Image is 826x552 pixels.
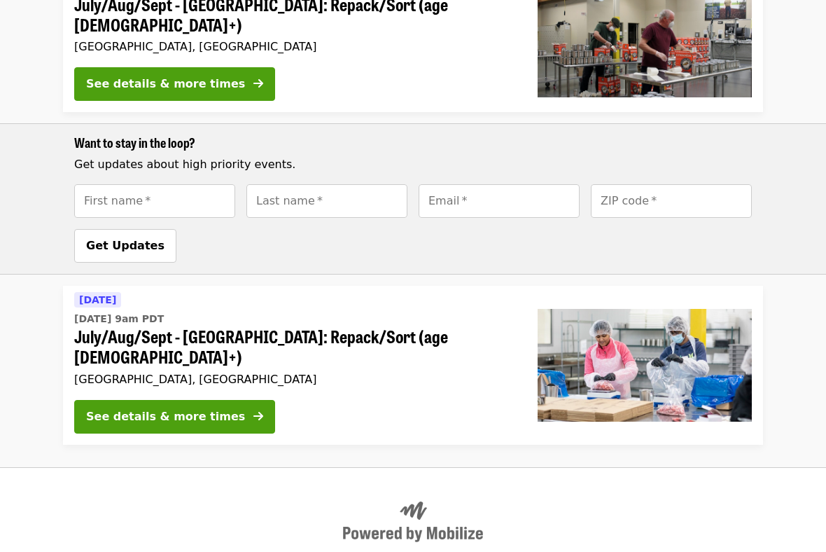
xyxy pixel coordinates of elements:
[86,408,245,425] div: See details & more times
[419,184,580,218] input: [object Object]
[74,312,164,326] time: [DATE] 9am PDT
[591,184,752,218] input: [object Object]
[74,184,235,218] input: [object Object]
[253,77,263,90] i: arrow-right icon
[538,309,752,421] img: July/Aug/Sept - Beaverton: Repack/Sort (age 10+) organized by Oregon Food Bank
[74,67,275,101] button: See details & more times
[246,184,407,218] input: [object Object]
[74,373,515,386] div: [GEOGRAPHIC_DATA], [GEOGRAPHIC_DATA]
[253,410,263,423] i: arrow-right icon
[74,133,195,151] span: Want to stay in the loop?
[74,400,275,434] button: See details & more times
[74,229,176,263] button: Get Updates
[74,40,515,53] div: [GEOGRAPHIC_DATA], [GEOGRAPHIC_DATA]
[63,286,763,445] a: See details for "July/Aug/Sept - Beaverton: Repack/Sort (age 10+)"
[86,76,245,92] div: See details & more times
[79,294,116,305] span: [DATE]
[74,158,295,171] span: Get updates about high priority events.
[343,502,483,542] img: Powered by Mobilize
[86,239,164,252] span: Get Updates
[74,326,515,367] span: July/Aug/Sept - [GEOGRAPHIC_DATA]: Repack/Sort (age [DEMOGRAPHIC_DATA]+)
